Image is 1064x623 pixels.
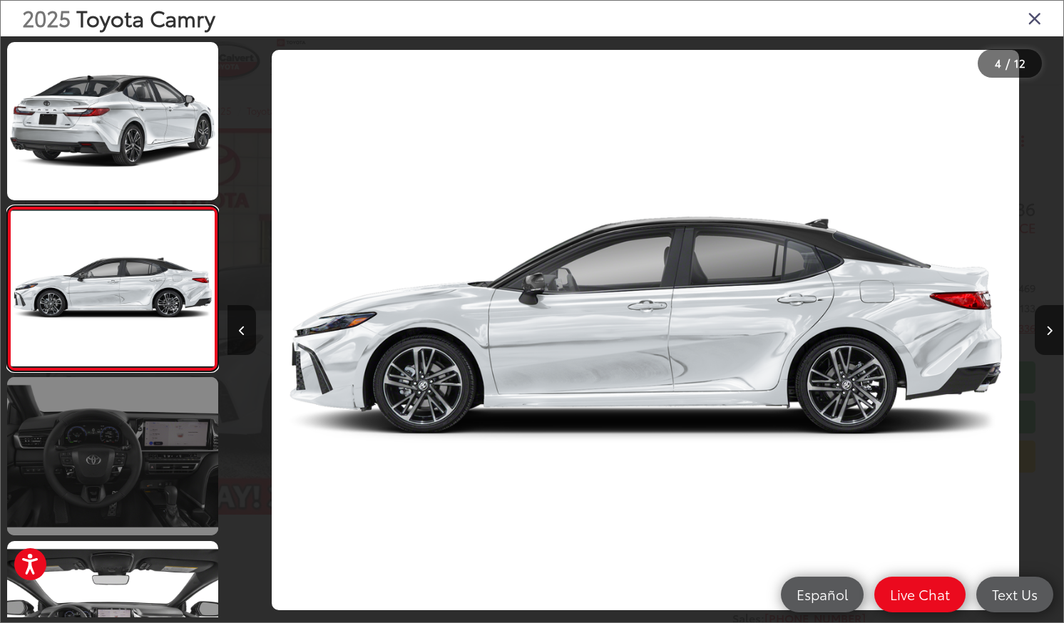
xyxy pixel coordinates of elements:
[976,577,1053,612] a: Text Us
[883,585,957,603] span: Live Chat
[1028,9,1042,27] i: Close gallery
[5,41,220,202] img: 2025 Toyota Camry XSE
[1004,58,1011,68] span: /
[227,50,1063,611] div: 2025 Toyota Camry XSE 3
[272,50,1020,611] img: 2025 Toyota Camry XSE
[781,577,864,612] a: Español
[9,211,217,367] img: 2025 Toyota Camry XSE
[874,577,966,612] a: Live Chat
[789,585,855,603] span: Español
[995,55,1001,71] span: 4
[22,2,71,33] span: 2025
[76,2,215,33] span: Toyota Camry
[985,585,1045,603] span: Text Us
[1035,305,1063,355] button: Next image
[227,305,256,355] button: Previous image
[1014,55,1025,71] span: 12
